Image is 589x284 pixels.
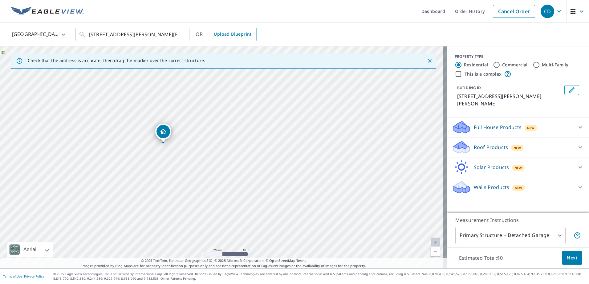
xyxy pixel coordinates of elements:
[296,258,307,263] a: Terms
[457,93,562,107] p: [STREET_ADDRESS][PERSON_NAME][PERSON_NAME]
[431,247,440,256] a: Current Level 20, Zoom Out
[452,160,584,175] div: Solar ProductsNew
[155,124,171,143] div: Dropped pin, building 1, Residential property, 7080 Matthews Rd Bryans Road, MD 20616
[214,30,251,38] span: Upload Blueprint
[474,183,509,191] p: Walls Products
[527,125,535,130] span: New
[196,28,257,41] div: OR
[24,274,44,278] a: Privacy Policy
[454,251,508,265] p: Estimated Total: $0
[209,28,256,41] a: Upload Blueprint
[465,71,502,77] label: This is a complex
[574,232,581,239] span: Your report will include the primary structure and a detached garage if one exists.
[28,58,205,63] p: Check that the address is accurate, then drag the marker over the correct structure.
[89,26,177,43] input: Search by address or latitude-longitude
[514,165,522,170] span: New
[567,254,577,262] span: Next
[7,242,53,257] div: Aerial
[11,7,84,16] img: EV Logo
[562,251,582,265] button: Next
[474,124,522,131] p: Full House Products
[431,238,440,247] a: Current Level 20, Zoom In Disabled
[493,5,535,18] a: Cancel Order
[455,227,566,244] div: Primary Structure + Detached Garage
[3,274,22,278] a: Terms of Use
[474,164,509,171] p: Solar Products
[269,258,295,263] a: OpenStreetMap
[564,85,579,95] button: Edit building 1
[452,140,584,155] div: Roof ProductsNew
[514,145,521,150] span: New
[455,216,581,224] p: Measurement Instructions
[3,274,44,278] p: |
[8,26,69,43] div: [GEOGRAPHIC_DATA]
[141,258,307,263] span: © 2025 TomTom, Earthstar Geographics SIO, © 2025 Microsoft Corporation, ©
[457,85,481,90] p: BUILDING ID
[474,144,508,151] p: Roof Products
[452,120,584,135] div: Full House ProductsNew
[455,54,582,59] div: PROPERTY TYPE
[542,62,569,68] label: Multi-Family
[541,5,554,18] div: CD
[53,272,586,281] p: © 2025 Eagle View Technologies, Inc. and Pictometry International Corp. All Rights Reserved. Repo...
[426,57,434,65] button: Close
[22,242,38,257] div: Aerial
[464,62,488,68] label: Residential
[502,62,528,68] label: Commercial
[515,185,522,190] span: New
[452,180,584,195] div: Walls ProductsNew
